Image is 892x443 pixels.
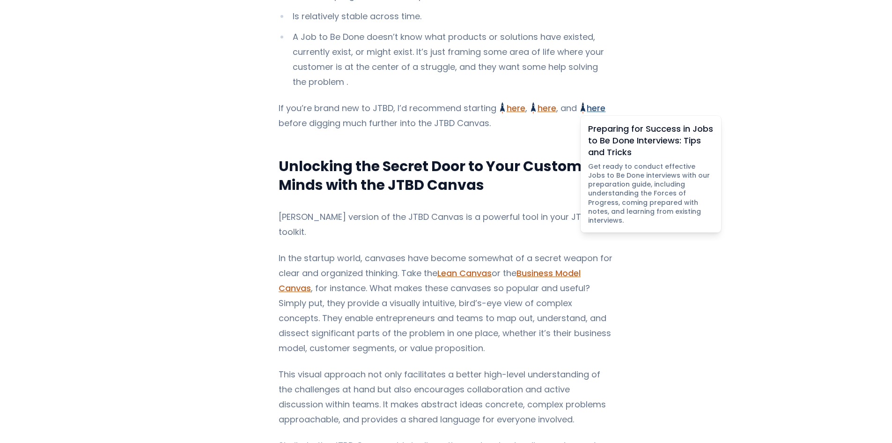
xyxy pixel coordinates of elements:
p: In the startup world, canvases have become somewhat of a secret weapon for clear and organized th... [279,251,613,356]
span: Get ready to conduct effective Jobs to Be Done interviews with our preparation guide, including u... [588,162,714,225]
p: This visual approach not only facilitates a better high-level understanding of the challenges at ... [279,367,613,427]
a: herePreparing for Success in Jobs to Be Done Interviews: Tips and TricksGet ready to conduct effe... [581,102,606,114]
p: If you’re brand new to JTBD, I’d recommend starting , , and before digging much further into the ... [279,101,613,131]
a: Lean Canvas [437,267,492,279]
a: here [500,102,525,114]
h2: Unlocking the Secret Door to Your Customers’ Minds with the JTBD Canvas [279,157,613,195]
li: Is relatively stable across time. [279,9,613,24]
a: here [531,102,556,114]
p: [PERSON_NAME] version of the JTBD Canvas is a powerful tool in your JTBD toolkit. [279,210,613,240]
li: A Job to Be Done doesn’t know what products or solutions have existed, currently exist, or might ... [279,30,613,90]
span: Preparing for Success in Jobs to Be Done Interviews: Tips and Tricks [588,123,714,158]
